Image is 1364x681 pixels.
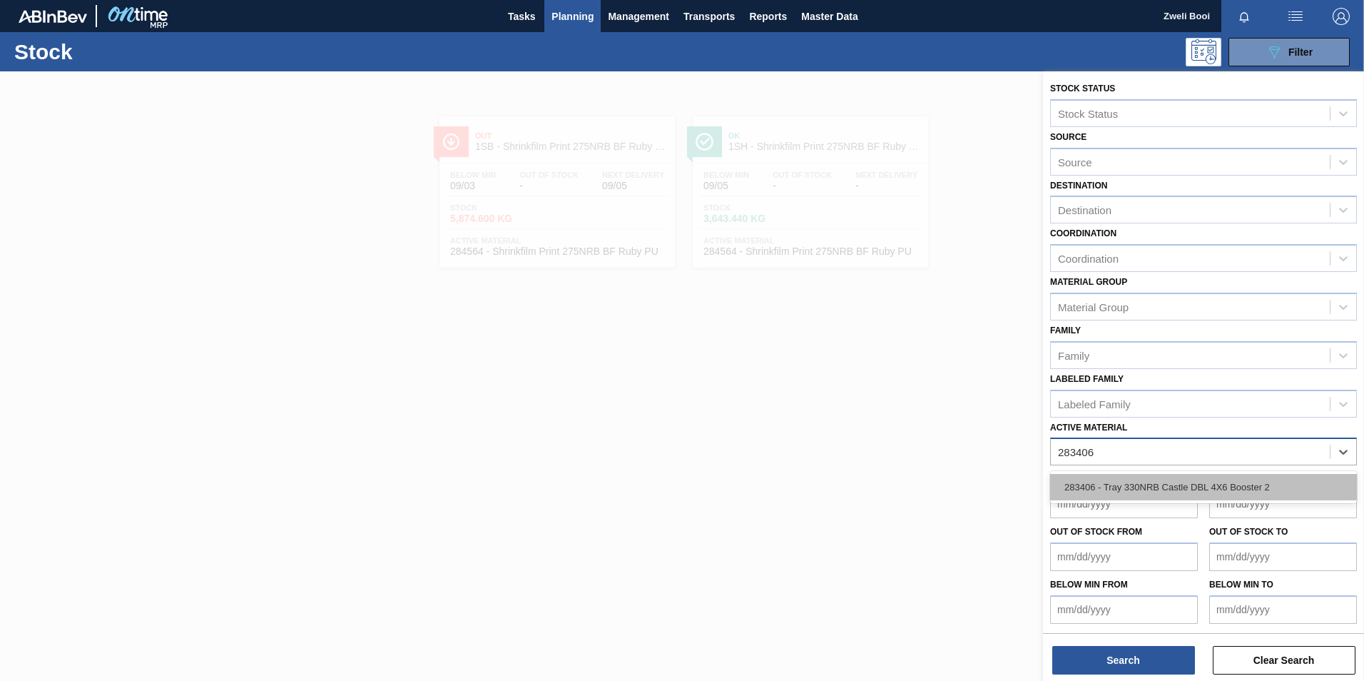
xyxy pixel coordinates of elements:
[14,44,228,60] h1: Stock
[1050,474,1357,500] div: 283406 - Tray 330NRB Castle DBL 4X6 Booster 2
[1287,8,1304,25] img: userActions
[1058,156,1092,168] div: Source
[1050,595,1198,624] input: mm/dd/yyyy
[1050,543,1198,571] input: mm/dd/yyyy
[608,8,669,25] span: Management
[1186,38,1221,66] div: Programming: no user selected
[1050,181,1107,191] label: Destination
[1050,490,1198,518] input: mm/dd/yyyy
[1058,398,1131,410] div: Labeled Family
[1050,374,1124,384] label: Labeled Family
[1209,543,1357,571] input: mm/dd/yyyy
[1058,107,1118,119] div: Stock Status
[1050,326,1081,336] label: Family
[1209,527,1288,537] label: Out of Stock to
[1058,253,1119,265] div: Coordination
[1221,6,1267,26] button: Notifications
[1050,277,1127,287] label: Material Group
[1209,595,1357,624] input: mm/dd/yyyy
[683,8,735,25] span: Transports
[1209,580,1273,590] label: Below Min to
[801,8,857,25] span: Master Data
[1050,423,1127,433] label: Active Material
[1050,228,1116,238] label: Coordination
[1288,46,1313,58] span: Filter
[1058,301,1129,313] div: Material Group
[749,8,787,25] span: Reports
[1209,490,1357,518] input: mm/dd/yyyy
[19,10,87,23] img: TNhmsLtSVTkK8tSr43FrP2fwEKptu5GPRR3wAAAABJRU5ErkJggg==
[1050,84,1115,94] label: Stock Status
[1050,580,1128,590] label: Below Min from
[1228,38,1350,66] button: Filter
[1050,527,1142,537] label: Out of Stock from
[1333,8,1350,25] img: Logout
[1058,349,1089,361] div: Family
[1050,132,1086,142] label: Source
[1058,204,1111,216] div: Destination
[506,8,537,25] span: Tasks
[551,8,594,25] span: Planning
